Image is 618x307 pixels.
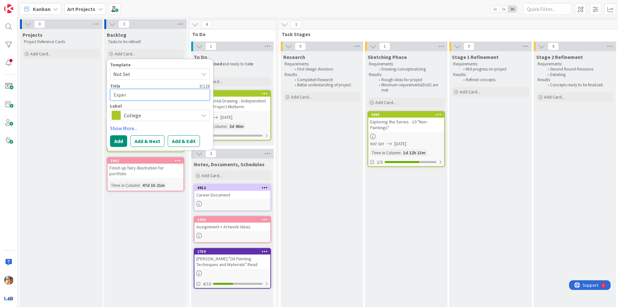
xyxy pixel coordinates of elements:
[195,62,270,72] p: Card is and ready to be
[453,72,528,77] p: Results:
[375,77,444,82] li: Rough ideas for project
[110,83,120,89] label: Title
[194,185,270,199] div: 4912Career Document
[453,62,528,67] p: Requirements:
[194,249,270,254] div: 2759
[194,97,270,111] div: Experimental Drawing - Independent Drawing Project Midterm
[194,91,270,97] div: 4988
[205,150,216,158] span: 3
[197,217,270,222] div: 1640
[110,135,127,147] button: Add
[228,123,245,130] div: 2d 46m
[197,249,270,254] div: 2759
[401,149,427,156] div: 1d 12h 13m
[544,82,613,88] li: Concepts ready to be finalized.
[370,141,384,147] i: Not Set
[544,67,613,72] li: Second Round Revisions
[168,135,200,147] button: Add & Edit
[283,54,305,60] span: Research
[107,32,126,38] span: Backlog
[291,94,312,100] span: Add Card...
[67,6,95,12] b: Art Projects
[30,51,51,57] span: Add Card...
[368,112,444,118] div: 4995
[108,158,183,164] div: 3963
[370,149,400,156] div: Time in Column
[291,82,360,88] li: Better understanding of project.
[400,149,401,156] span: :
[371,112,444,117] div: 4995
[109,182,140,189] div: Time in Column
[460,77,528,82] li: Refined concepts.
[295,43,306,50] span: 0
[194,223,270,231] div: Assignment + Artwork Ideas
[499,6,508,12] span: 2x
[207,61,222,67] strong: refined
[141,182,166,189] div: 47d 1h 21m
[110,104,122,108] span: Label
[110,89,210,101] textarea: Exp
[201,173,222,178] span: Add Card...
[34,20,45,28] span: 0
[368,112,444,132] div: 4995Exploring the Series - 10 "Non-Paintings"
[194,217,270,223] div: 1640
[194,161,265,168] span: Notes, Documents, Schedules
[369,62,444,67] p: Requirements:
[118,20,129,28] span: 3
[197,91,270,96] div: 4988
[108,158,183,178] div: 3963Finish up fairy illustration for portfolio
[285,62,359,67] p: Requirements:
[394,140,406,147] span: [DATE]
[194,249,270,269] div: 2759[PERSON_NAME] "Oil Painting Techniques and Materials" Read
[205,43,216,50] span: 1
[122,83,210,89] div: 3 / 128
[227,123,228,130] span: :
[369,72,444,77] p: Results:
[538,77,612,82] p: Results:
[110,158,183,163] div: 3963
[201,21,212,28] span: 4
[544,72,613,77] li: Detailing
[108,164,183,178] div: Finish up fairy illustration for portfolio
[24,39,98,44] p: Project Reference Cards
[124,111,195,120] span: College
[197,186,270,190] div: 4912
[110,62,131,67] span: Template
[113,70,194,78] span: Not Set
[194,217,270,231] div: 1640Assignment + Artwork Ideas
[285,72,359,77] p: Results:
[4,294,13,303] img: avatar
[460,67,528,72] li: Mid progress on project
[452,54,499,60] span: Stage 1 Refinement
[291,21,302,28] span: 1
[291,77,360,82] li: Completed Research
[194,91,270,111] div: 4988Experimental Drawing - Independent Drawing Project Midterm
[291,67,360,72] li: Find design direction.
[23,32,42,38] span: Projects
[194,54,207,60] span: To Do
[491,6,499,12] span: 1x
[4,276,13,285] img: JF
[536,54,583,60] span: Stage 2 Refinement
[220,114,232,121] span: [DATE]
[368,118,444,132] div: Exploring the Series - 10 "Non-Paintings"
[192,31,268,37] span: To Do
[194,254,270,269] div: [PERSON_NAME] "Oil Painting Techniques and Materials" Read
[33,5,51,13] span: Kanban
[523,3,572,15] input: Quick Filter...
[110,124,210,132] a: Show More...
[140,182,141,189] span: :
[464,43,474,50] span: 0
[108,39,183,44] p: Tasks to be refined!
[460,89,480,95] span: Add Card...
[375,82,444,93] li: Minimum requirements(DoD) are met
[508,6,517,12] span: 3x
[368,54,407,60] span: Sketching Phase
[548,43,559,50] span: 0
[375,67,444,72] li: Drawing/conceptualizing
[130,135,164,147] button: Add & Next
[375,100,396,105] span: Add Card...
[4,4,13,13] img: Visit kanbanzone.com
[14,1,29,9] span: Support
[379,43,390,50] span: 1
